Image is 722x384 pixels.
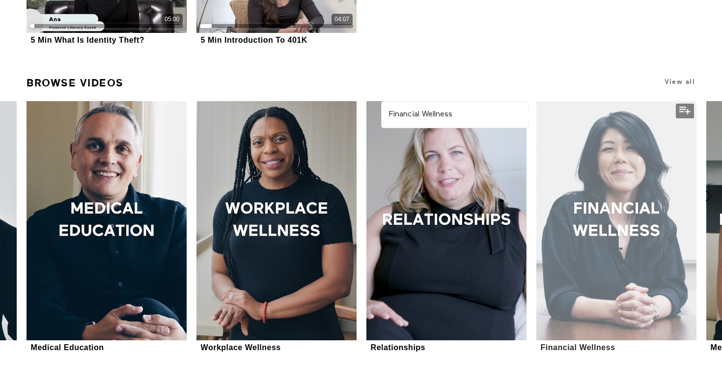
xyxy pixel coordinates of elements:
[27,73,124,93] a: Browse Videos
[665,78,695,85] a: View all
[196,101,356,354] a: Workplace WellnessWorkplace Wellness
[31,35,144,45] div: 5 Min What Is Identity Theft?
[536,101,696,354] a: Financial WellnessFinancial Wellness
[201,343,281,352] div: Workplace Wellness
[541,343,615,352] div: Financial Wellness
[371,343,425,352] div: Relationships
[27,101,186,354] a: Medical EducationMedical Education
[334,15,349,24] div: 04:07
[201,35,307,45] div: 5 Min Introduction To 401K
[165,15,179,24] div: 05:00
[676,104,694,118] button: Add to my list
[389,110,452,118] strong: Financial Wellness
[31,343,104,352] div: Medical Education
[366,101,526,354] a: RelationshipsRelationships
